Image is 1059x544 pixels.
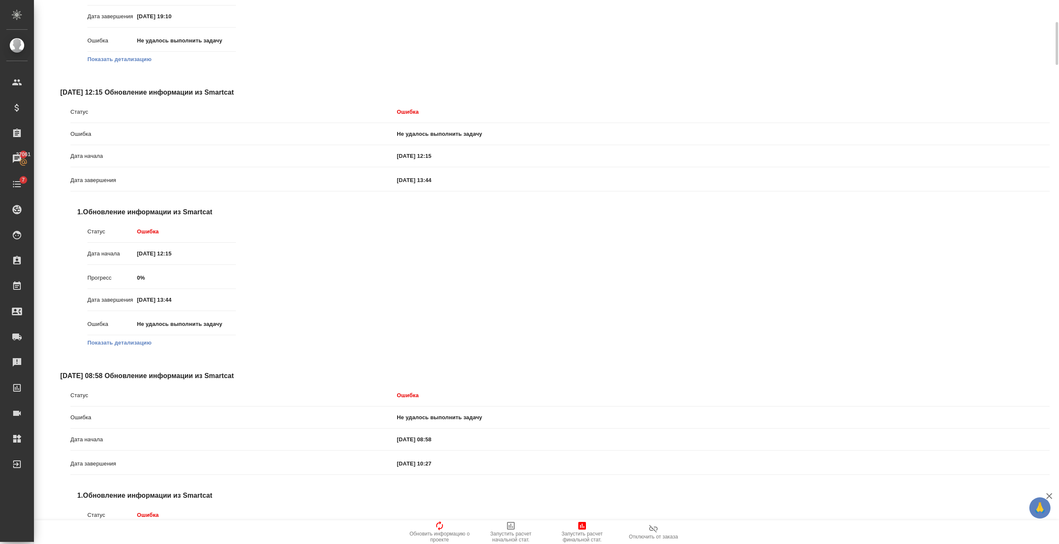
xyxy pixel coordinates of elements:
button: Обновить информацию о проекте [404,520,475,544]
span: 1. Обновление информации из Smartcat [77,207,236,217]
span: 37061 [11,150,36,159]
span: 🙏 [1033,499,1047,517]
span: Отключить от заказа [629,534,678,540]
button: Отключить от заказа [618,520,689,544]
button: Показать детализацию [87,339,151,347]
p: [DATE] 10:27 [397,460,1050,468]
p: Статус [70,108,397,116]
p: Дата завершения [70,460,397,468]
span: 1. Обновление информации из Smartcat [77,491,236,501]
p: [DATE] 13:44 [137,296,236,304]
button: Запустить расчет финальной стат. [546,520,618,544]
p: Дата завершения [70,176,397,185]
p: [DATE] 12:15 [137,250,236,258]
p: Дата начала [87,250,137,258]
p: Не удалось выполнить задачу [137,36,236,45]
p: Ошибка [87,36,137,45]
p: Дата начала [70,152,397,160]
p: [DATE] 13:44 [397,176,1050,185]
p: Дата завершения [87,296,137,304]
p: Ошибка [137,511,236,519]
p: Не удалось выполнить задачу [137,320,236,328]
span: Обновить информацию о проекте [409,531,470,543]
span: [DATE] 08:58 Обновление информации из Smartcat [60,371,1050,381]
p: Статус [87,227,137,236]
p: 0% [137,274,236,282]
p: Ошибка [70,413,397,422]
p: [DATE] 19:10 [137,12,236,21]
p: [DATE] 12:15 [397,152,1050,160]
p: Не удалось выполнить задачу [397,130,1050,138]
button: Запустить расчет начальной стат. [475,520,546,544]
p: Статус [70,391,397,400]
p: Ошибка [397,391,1050,400]
button: 🙏 [1029,497,1051,519]
p: Ошибка [87,320,137,328]
p: Ошибка [397,108,1050,116]
button: Показать детализацию [87,55,151,64]
span: Запустить расчет финальной стат. [552,531,613,543]
p: Ошибка [70,130,397,138]
p: Не удалось выполнить задачу [397,413,1050,422]
span: Запустить расчет начальной стат. [480,531,541,543]
p: Дата начала [70,435,397,444]
p: [DATE] 08:58 [397,435,1050,444]
p: Ошибка [137,227,236,236]
span: 7 [17,176,30,184]
p: Дата завершения [87,12,137,21]
a: 7 [2,174,32,195]
span: [DATE] 12:15 Обновление информации из Smartcat [60,87,1050,98]
p: Статус [87,511,137,519]
p: Прогресс [87,274,137,282]
a: 37061 [2,148,32,169]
